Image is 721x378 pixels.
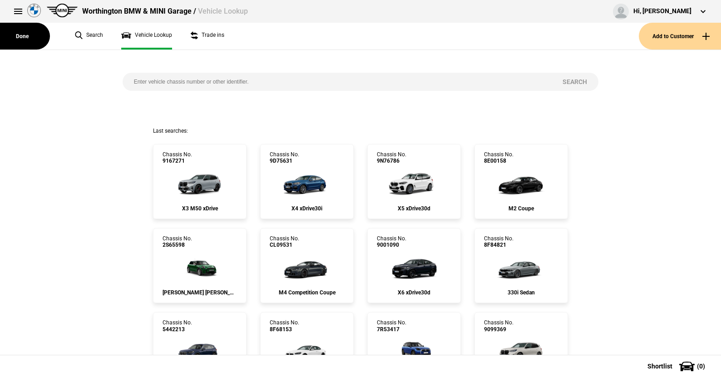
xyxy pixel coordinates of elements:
div: X4 xDrive30i [270,205,344,212]
span: 9099369 [484,326,514,333]
div: Chassis No. [270,319,299,333]
a: Trade ins [190,23,224,50]
div: Chassis No. [163,235,192,249]
div: M4 Competition Coupe [270,289,344,296]
img: cosySec [384,164,444,201]
div: Chassis No. [377,235,406,249]
span: 9D75631 [270,158,299,164]
img: mini.png [47,4,78,17]
div: M2 Coupe [484,205,558,212]
span: Vehicle Lookup [198,7,248,15]
div: Chassis No. [484,235,514,249]
div: Chassis No. [163,319,192,333]
span: 8F84821 [484,242,514,248]
span: ( 0 ) [697,363,705,369]
span: 2S65598 [163,242,192,248]
div: X5 xDrive30d [377,205,451,212]
span: 9167271 [163,158,192,164]
button: Add to Customer [639,23,721,50]
span: 9N76786 [377,158,406,164]
button: Shortlist(0) [634,355,721,378]
input: Enter vehicle chassis number or other identifier. [123,73,552,91]
img: cosySec [277,249,337,285]
span: Last searches: [153,128,188,134]
span: 7R53417 [377,326,406,333]
a: Vehicle Lookup [121,23,172,50]
img: cosySec [390,333,439,369]
span: 8E00158 [484,158,514,164]
div: Chassis No. [377,151,406,164]
button: Search [551,73,598,91]
span: Shortlist [647,363,672,369]
img: cosySec [491,333,551,369]
div: X6 xDrive30d [377,289,451,296]
span: 5442213 [163,326,192,333]
img: cosySec [169,333,230,369]
div: [PERSON_NAME] [PERSON_NAME] [163,289,237,296]
div: Chassis No. [377,319,406,333]
img: cosySec [491,164,551,201]
div: X3 M50 xDrive [163,205,237,212]
img: bmw.png [27,4,41,17]
img: cosySec [277,333,337,369]
div: Chassis No. [270,151,299,164]
span: 9001090 [377,242,406,248]
img: cosySec [169,164,230,201]
div: Chassis No. [163,151,192,164]
div: Chassis No. [484,319,514,333]
div: Chassis No. [270,235,299,249]
a: Search [75,23,103,50]
img: cosySec [277,164,337,201]
span: CL09531 [270,242,299,248]
img: cosySec [491,249,551,285]
span: 8F68153 [270,326,299,333]
div: Hi, [PERSON_NAME] [633,7,691,16]
img: cosySec [384,249,444,285]
img: cosySec [176,249,224,285]
div: 330i Sedan [484,289,558,296]
div: Chassis No. [484,151,514,164]
div: Worthington BMW & MINI Garage / [82,6,248,16]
